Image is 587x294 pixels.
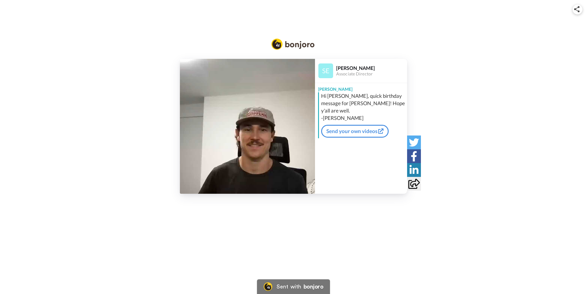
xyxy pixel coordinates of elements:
[336,65,407,71] div: [PERSON_NAME]
[315,83,407,92] div: [PERSON_NAME]
[336,71,407,77] div: Associate Director
[318,63,333,78] img: Profile Image
[574,6,580,12] img: ic_share.svg
[180,59,315,194] img: e6a8da5e-b9a9-4ef8-a4da-af29b45711fd-thumb.jpg
[271,39,314,50] img: Bonjoro Logo
[321,125,389,138] a: Send your own videos
[321,92,406,122] div: Hi [PERSON_NAME], quick birthday message for [PERSON_NAME]! Hope y'all are well. -[PERSON_NAME]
